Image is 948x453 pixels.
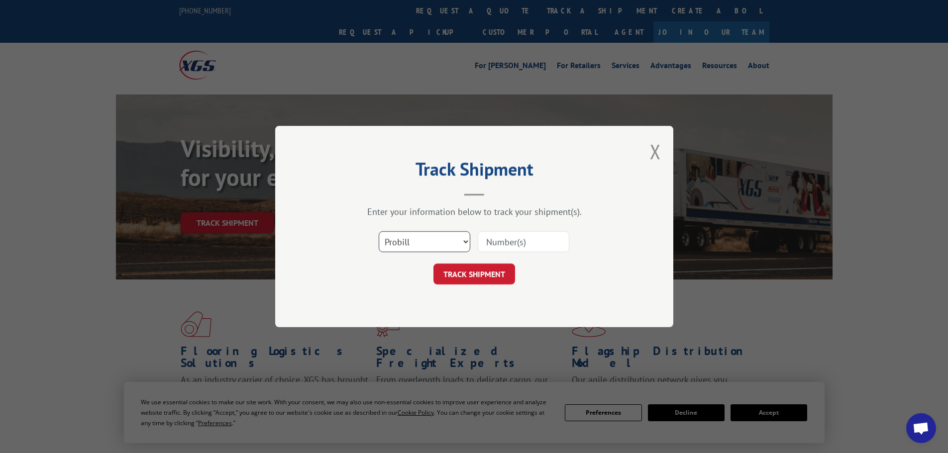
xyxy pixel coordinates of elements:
[433,264,515,284] button: TRACK SHIPMENT
[325,206,624,217] div: Enter your information below to track your shipment(s).
[650,138,661,165] button: Close modal
[478,231,569,252] input: Number(s)
[906,413,936,443] div: Open chat
[325,162,624,181] h2: Track Shipment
